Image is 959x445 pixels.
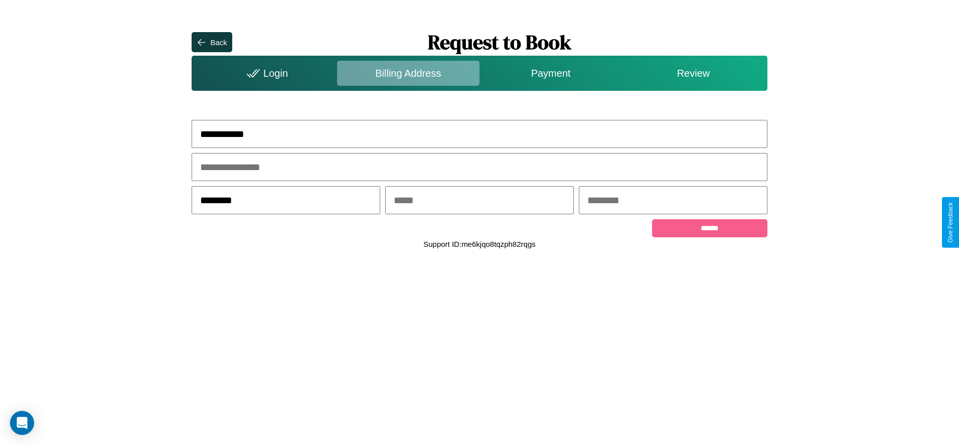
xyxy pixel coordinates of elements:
[210,38,227,47] div: Back
[232,29,767,56] h1: Request to Book
[337,61,479,86] div: Billing Address
[479,61,622,86] div: Payment
[947,202,954,243] div: Give Feedback
[622,61,764,86] div: Review
[192,32,232,52] button: Back
[194,61,337,86] div: Login
[423,237,535,251] p: Support ID: me6kjqo8tqzph82rqgs
[10,411,34,435] div: Open Intercom Messenger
